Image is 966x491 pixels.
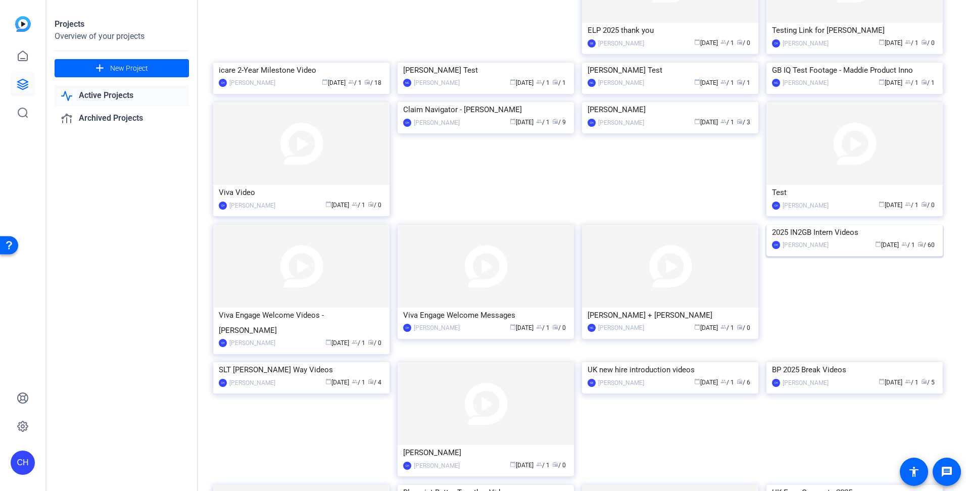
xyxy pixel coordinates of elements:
span: / 9 [552,119,566,126]
span: group [720,118,727,124]
div: [PERSON_NAME] [414,78,460,88]
span: [DATE] [694,379,718,386]
div: [PERSON_NAME] [783,378,829,388]
span: group [536,79,542,85]
mat-icon: add [93,62,106,75]
span: / 1 [737,79,750,86]
span: [DATE] [694,39,718,46]
span: / 18 [364,79,381,86]
span: / 1 [905,379,919,386]
div: [PERSON_NAME] [598,78,644,88]
span: radio [917,241,924,247]
span: / 0 [921,202,935,209]
span: / 1 [536,79,550,86]
span: group [348,79,354,85]
span: / 0 [368,339,381,347]
span: radio [368,201,374,207]
div: [PERSON_NAME] [414,118,460,128]
div: CH [403,324,411,332]
div: [PERSON_NAME] [588,102,753,117]
span: [DATE] [694,324,718,331]
span: radio [552,461,558,467]
div: NG [772,79,780,87]
span: / 1 [905,79,919,86]
div: [PERSON_NAME] + [PERSON_NAME] [588,308,753,323]
span: calendar_today [510,324,516,330]
div: [PERSON_NAME] Test [588,63,753,78]
span: [DATE] [879,39,902,46]
div: [PERSON_NAME] [783,240,829,250]
span: / 5 [921,379,935,386]
span: group [905,79,911,85]
div: [PERSON_NAME] [783,78,829,88]
span: radio [364,79,370,85]
span: / 1 [536,462,550,469]
div: [PERSON_NAME] [783,201,829,211]
span: [DATE] [322,79,346,86]
div: SR [588,379,596,387]
mat-icon: message [941,466,953,478]
div: NG [588,79,596,87]
span: / 0 [737,39,750,46]
span: / 1 [536,324,550,331]
span: calendar_today [879,39,885,45]
span: / 1 [720,39,734,46]
span: / 0 [552,324,566,331]
span: group [352,339,358,345]
span: group [352,201,358,207]
div: [PERSON_NAME] [598,118,644,128]
div: CH [219,379,227,387]
a: Archived Projects [55,108,189,129]
span: group [901,241,907,247]
span: [DATE] [879,202,902,209]
span: / 0 [921,39,935,46]
span: calendar_today [694,378,700,384]
span: radio [921,39,927,45]
a: Active Projects [55,85,189,106]
span: calendar_today [510,118,516,124]
span: calendar_today [325,201,331,207]
div: [PERSON_NAME] [783,38,829,48]
span: radio [737,39,743,45]
div: CH [588,119,596,127]
div: CH [772,39,780,47]
span: New Project [110,63,148,74]
span: [DATE] [325,379,349,386]
div: [PERSON_NAME] [414,323,460,333]
div: [PERSON_NAME] [403,445,568,460]
div: CH [772,202,780,210]
span: / 1 [536,119,550,126]
span: calendar_today [325,339,331,345]
div: [PERSON_NAME] [598,323,644,333]
span: / 1 [905,202,919,209]
div: ELP 2025 thank you [588,23,753,38]
span: calendar_today [325,378,331,384]
span: / 1 [348,79,362,86]
span: calendar_today [879,201,885,207]
div: CH [772,379,780,387]
span: / 1 [720,79,734,86]
span: calendar_today [694,118,700,124]
div: NG [403,79,411,87]
span: calendar_today [510,461,516,467]
div: NG [588,324,596,332]
span: / 0 [737,324,750,331]
span: radio [552,324,558,330]
span: calendar_today [694,79,700,85]
span: calendar_today [879,79,885,85]
span: radio [368,378,374,384]
div: Viva Engage Welcome Videos - [PERSON_NAME] [219,308,384,338]
span: radio [737,79,743,85]
div: CH [403,462,411,470]
div: SLT [PERSON_NAME] Way Videos [219,362,384,377]
div: [PERSON_NAME] [229,338,275,348]
div: CH [219,339,227,347]
span: group [352,378,358,384]
div: Testing Link for [PERSON_NAME] [772,23,937,38]
div: CH [219,202,227,210]
span: radio [552,118,558,124]
span: / 3 [737,119,750,126]
span: radio [737,324,743,330]
div: Viva Engage Welcome Messages [403,308,568,323]
span: / 1 [720,379,734,386]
